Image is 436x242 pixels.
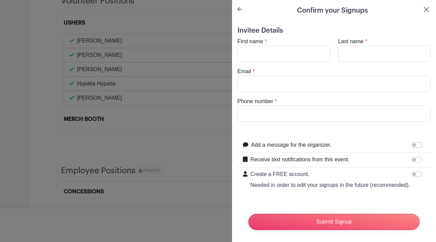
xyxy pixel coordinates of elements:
[250,170,410,178] p: Create a FREE account.
[422,5,431,14] button: Close
[237,27,431,35] h5: Invitee Details
[237,97,273,106] label: Phone number
[250,156,349,164] label: Receive text notifications from this event.
[338,37,364,46] label: Last name
[248,214,420,230] input: Submit Signup
[237,37,263,46] label: First name
[250,181,410,189] p: Needed in order to edit your signups in the future (recommended).
[297,5,368,16] h5: Confirm your Signups
[251,141,331,149] label: Add a message for the organizer.
[237,67,251,76] label: Email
